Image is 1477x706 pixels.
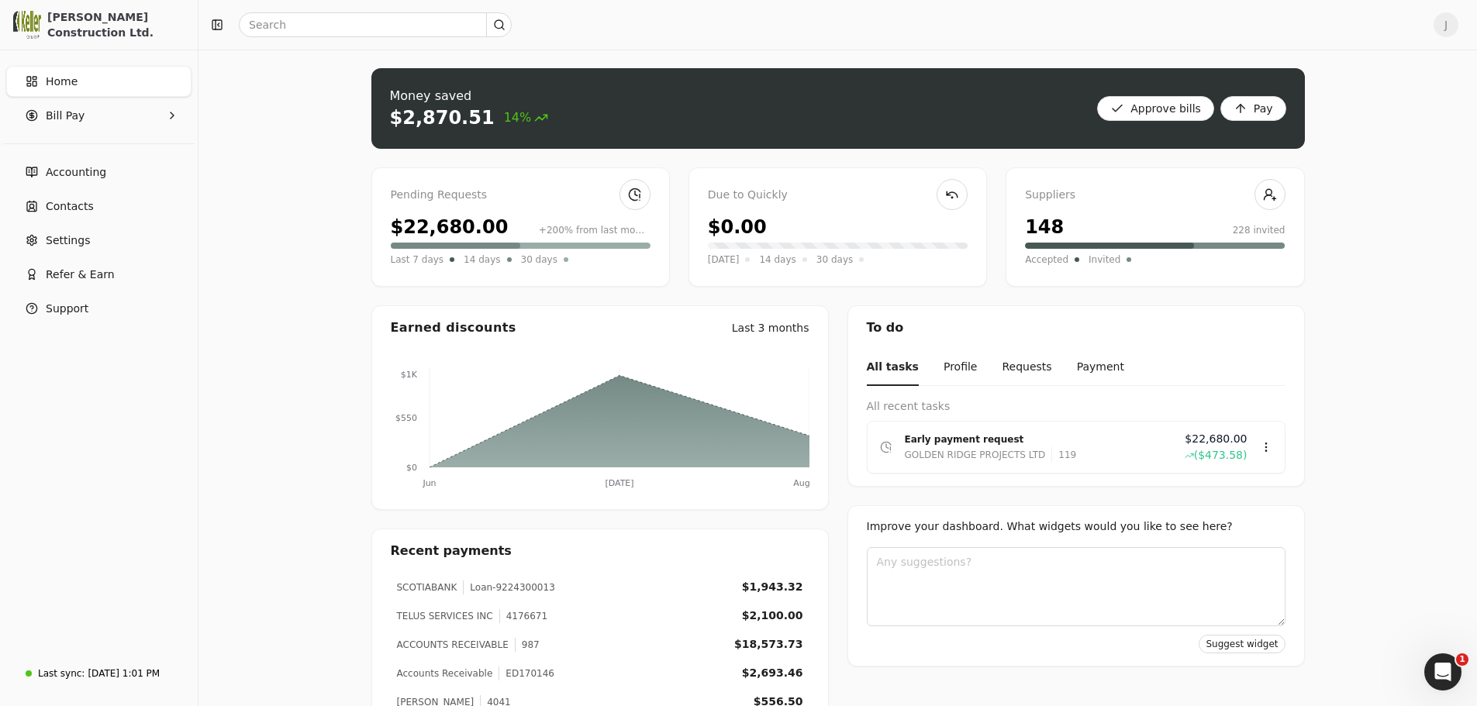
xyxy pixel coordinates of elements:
[759,252,795,267] span: 14 days
[1424,653,1461,691] iframe: Intercom live chat
[390,87,549,105] div: Money saved
[1051,447,1076,463] div: 119
[742,579,803,595] div: $1,943.32
[6,293,192,324] button: Support
[38,666,85,680] div: Last sync:
[1025,187,1285,204] div: Suppliers
[395,413,417,423] tspan: $550
[397,666,493,680] div: Accounts Receivable
[46,267,115,283] span: Refer & Earn
[46,74,78,90] span: Home
[816,252,853,267] span: 30 days
[6,225,192,256] a: Settings
[372,529,828,573] div: Recent payments
[867,398,1285,415] div: All recent tasks
[1456,653,1468,666] span: 1
[605,478,633,488] tspan: [DATE]
[6,157,192,188] a: Accounting
[499,609,547,623] div: 4176671
[422,478,436,488] tspan: Jun
[708,252,740,267] span: [DATE]
[46,108,85,124] span: Bill Pay
[391,319,516,337] div: Earned discounts
[1185,431,1247,447] span: $22,680.00
[13,11,41,39] img: 0537828a-cf49-447f-a6d3-a322c667907b.png
[867,350,919,386] button: All tasks
[464,252,500,267] span: 14 days
[848,306,1304,350] div: To do
[742,608,803,624] div: $2,100.00
[867,518,1285,535] div: Improve your dashboard. What widgets would you like to see here?
[6,66,192,97] a: Home
[732,320,809,336] div: Last 3 months
[734,636,803,653] div: $18,573.73
[708,187,968,204] div: Due to Quickly
[905,447,1046,463] div: GOLDEN RIDGE PROJECTS LTD
[46,232,90,249] span: Settings
[1002,350,1051,386] button: Requests
[1025,252,1068,267] span: Accepted
[397,638,509,652] div: ACCOUNTS RECEIVABLE
[6,660,192,687] a: Last sync:[DATE] 1:01 PM
[708,213,767,241] div: $0.00
[463,580,554,594] div: Loan-9224300013
[1077,350,1124,386] button: Payment
[1199,635,1285,653] button: Suggest widget
[944,350,978,386] button: Profile
[391,187,651,204] div: Pending Requests
[47,9,185,40] div: [PERSON_NAME] Construction Ltd.
[539,223,651,237] div: +200% from last month
[905,432,1172,447] div: Early payment request
[406,463,417,473] tspan: $0
[742,665,803,681] div: $2,693.46
[6,259,192,290] button: Refer & Earn
[1089,252,1120,267] span: Invited
[88,666,160,680] div: [DATE] 1:01 PM
[391,213,509,241] div: $22,680.00
[499,666,554,680] div: ED170146
[1233,223,1285,237] div: 228 invited
[46,198,94,215] span: Contacts
[521,252,557,267] span: 30 days
[397,609,493,623] div: TELUS SERVICES INC
[1434,12,1458,37] button: J
[400,370,417,380] tspan: $1K
[6,100,192,131] button: Bill Pay
[397,580,457,594] div: SCOTIABANK
[6,191,192,222] a: Contacts
[239,12,512,37] input: Search
[1097,96,1214,121] button: Approve bills
[504,108,549,127] span: 14%
[1220,96,1286,121] button: Pay
[46,301,88,317] span: Support
[1194,447,1248,463] span: ($473.58)
[390,105,495,130] div: $2,870.51
[391,252,444,267] span: Last 7 days
[793,478,809,488] tspan: Aug
[515,638,540,652] div: 987
[1025,213,1064,241] div: 148
[46,164,106,181] span: Accounting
